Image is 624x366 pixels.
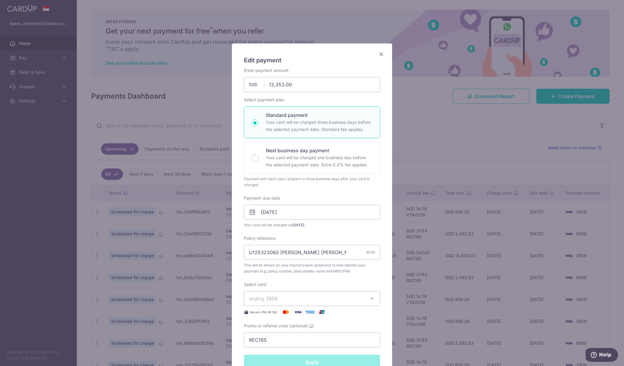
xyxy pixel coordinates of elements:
label: Enter payment amount [244,67,289,73]
label: Select card [244,281,266,287]
img: UnionPay [316,308,328,316]
span: SGD [249,82,264,88]
div: 35/35 [366,249,375,255]
img: Mastercard [280,308,292,316]
iframe: Opens a widget where you can find more information [586,348,618,363]
label: Payment due date [244,195,280,201]
p: Your card will be charged one business day before the selected payment date. Extra 0.3% fee applies. [266,154,373,168]
label: Policy reference [244,235,276,241]
button: Close [378,51,385,58]
p: Standard payment [266,112,373,119]
label: Select payment plan [244,97,284,103]
span: ending 3908 [249,296,278,302]
button: ending 3908 [244,291,380,306]
span: [DATE] [292,223,304,227]
span: Secure 256-bit SSL [250,310,277,314]
div: Payment will reach your recipient in three business days after your card is charged. [244,176,380,188]
span: Promo or referral code (optional) [244,323,308,329]
img: American Express [304,308,316,316]
img: Visa [292,308,304,316]
input: DD / MM / YYYY [244,205,380,220]
span: Your card will be charged on [244,222,380,228]
p: Your card will be charged three business days before the selected payment date. Standard fee appl... [266,119,373,133]
input: 0.00 [244,77,380,92]
h5: Edit payment [244,55,380,65]
p: Next business day payment [266,147,373,154]
span: This will be shown on your insurer’s bank statement to help identify your payment (e.g. policy nu... [244,262,380,274]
